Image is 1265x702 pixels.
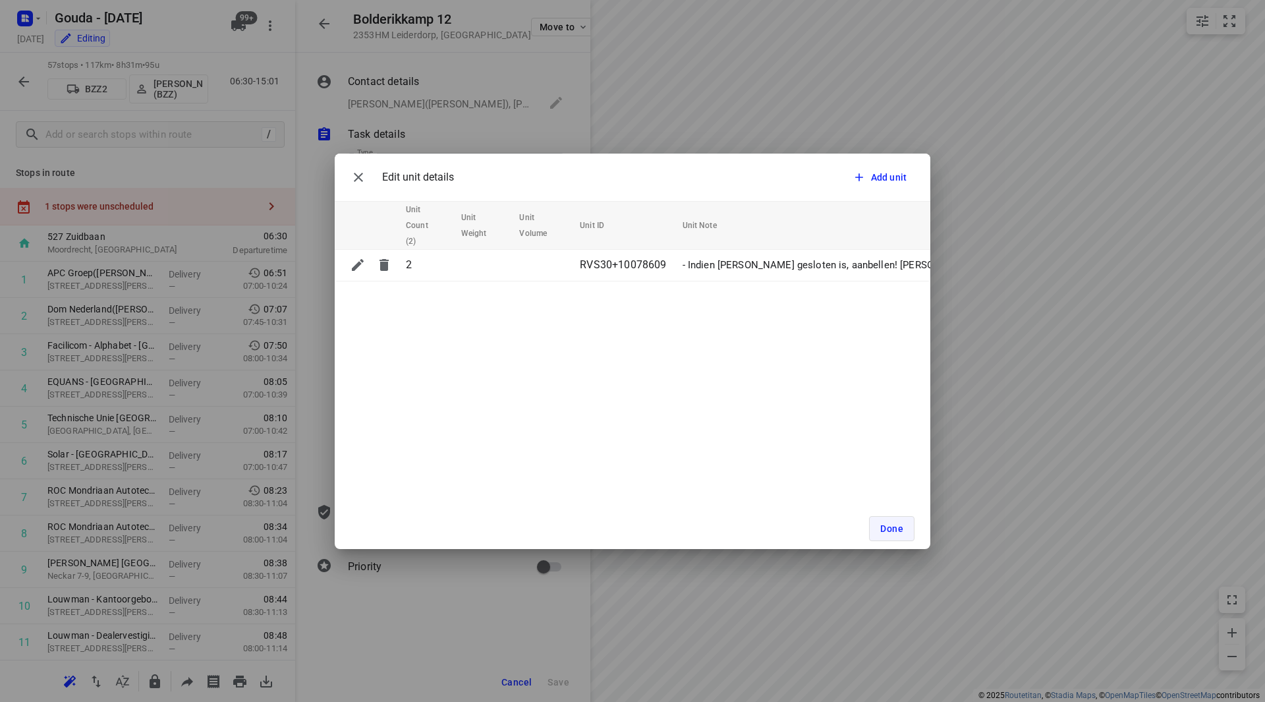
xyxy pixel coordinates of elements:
[580,218,621,233] span: Unit ID
[401,249,456,281] td: 2
[871,171,907,184] span: Add unit
[345,164,454,190] div: Edit unit details
[575,249,677,281] td: RVS30+10078609
[880,523,903,534] span: Done
[847,165,914,189] button: Add unit
[869,516,914,541] button: Done
[406,202,445,249] span: Unit Count (2)
[345,252,371,278] button: Edit
[371,252,397,278] button: Delete
[461,210,504,241] span: Unit Weight
[519,210,564,241] span: Unit Volume
[683,218,734,233] span: Unit Note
